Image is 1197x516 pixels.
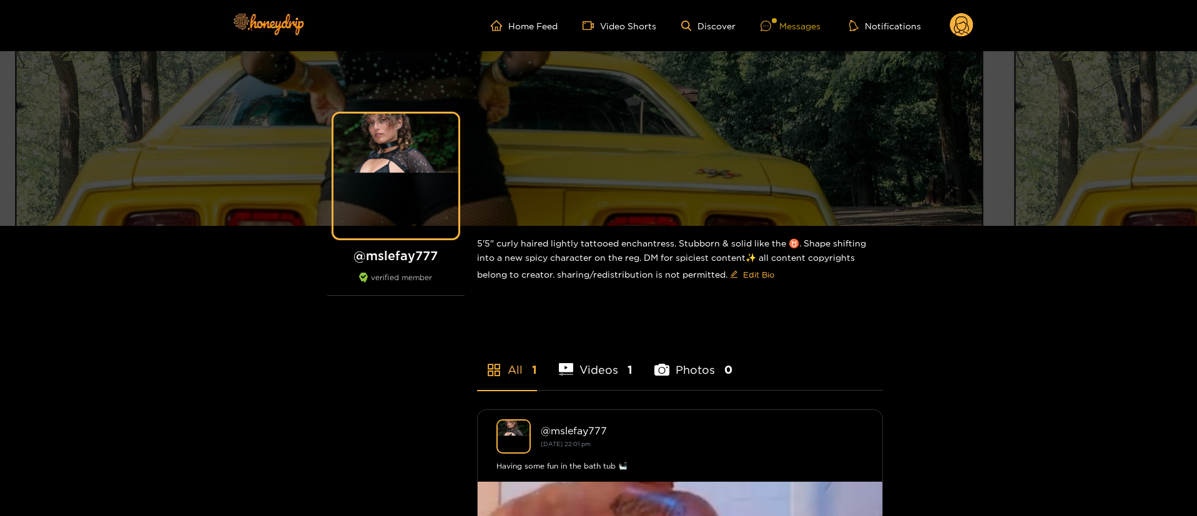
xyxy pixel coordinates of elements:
span: 0 [724,362,732,377]
h1: @ mslefay777 [327,248,465,263]
span: video-camera [583,20,600,31]
span: 1 [628,362,633,377]
li: All [477,334,537,390]
span: home [491,20,508,31]
span: edit [730,270,738,280]
span: 1 [532,362,537,377]
span: Edit Bio [743,268,774,281]
li: Videos [559,334,633,390]
li: Photos [654,334,732,390]
div: Having some fun in the bath tub 🛀🏽 [496,460,864,472]
a: Home Feed [491,20,558,31]
a: Discover [681,21,736,31]
a: Video Shorts [583,20,656,31]
button: Notifications [845,19,925,32]
div: 5'5" curly haired lightly tattooed enchantress. Stubborn & solid like the ♉️. Shape shifting into... [477,226,883,295]
button: editEdit Bio [727,265,777,285]
span: appstore [486,363,501,377]
div: verified member [327,273,465,296]
img: mslefay777 [496,419,531,454]
div: Messages [761,19,820,33]
small: [DATE] 22:01 pm [541,441,591,447]
div: @ mslefay777 [541,425,864,436]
